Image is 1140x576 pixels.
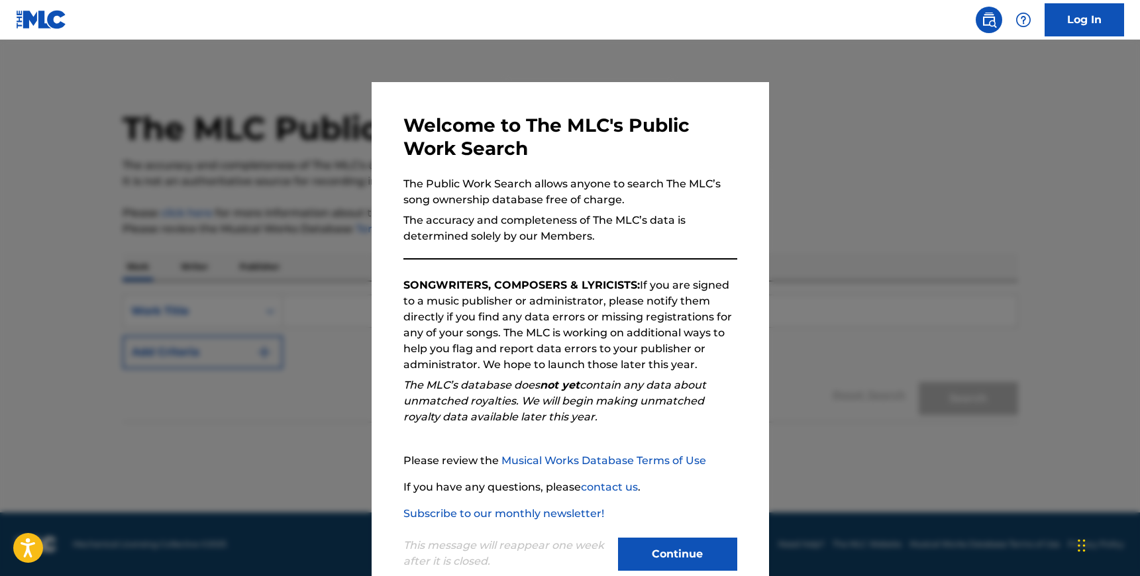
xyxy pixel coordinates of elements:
a: Subscribe to our monthly newsletter! [403,507,604,520]
p: This message will reappear one week after it is closed. [403,538,610,569]
p: If you have any questions, please . [403,479,737,495]
img: search [981,12,997,28]
p: The accuracy and completeness of The MLC’s data is determined solely by our Members. [403,213,737,244]
div: Help [1010,7,1037,33]
p: Please review the [403,453,737,469]
strong: SONGWRITERS, COMPOSERS & LYRICISTS: [403,279,640,291]
a: Log In [1045,3,1124,36]
em: The MLC’s database does contain any data about unmatched royalties. We will begin making unmatche... [403,379,706,423]
a: Musical Works Database Terms of Use [501,454,706,467]
button: Continue [618,538,737,571]
a: Public Search [976,7,1002,33]
a: contact us [581,481,638,493]
p: If you are signed to a music publisher or administrator, please notify them directly if you find ... [403,277,737,373]
div: Drag [1078,526,1086,565]
strong: not yet [540,379,580,391]
p: The Public Work Search allows anyone to search The MLC’s song ownership database free of charge. [403,176,737,208]
img: MLC Logo [16,10,67,29]
h3: Welcome to The MLC's Public Work Search [403,114,737,160]
iframe: Chat Widget [1074,512,1140,576]
img: help [1015,12,1031,28]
